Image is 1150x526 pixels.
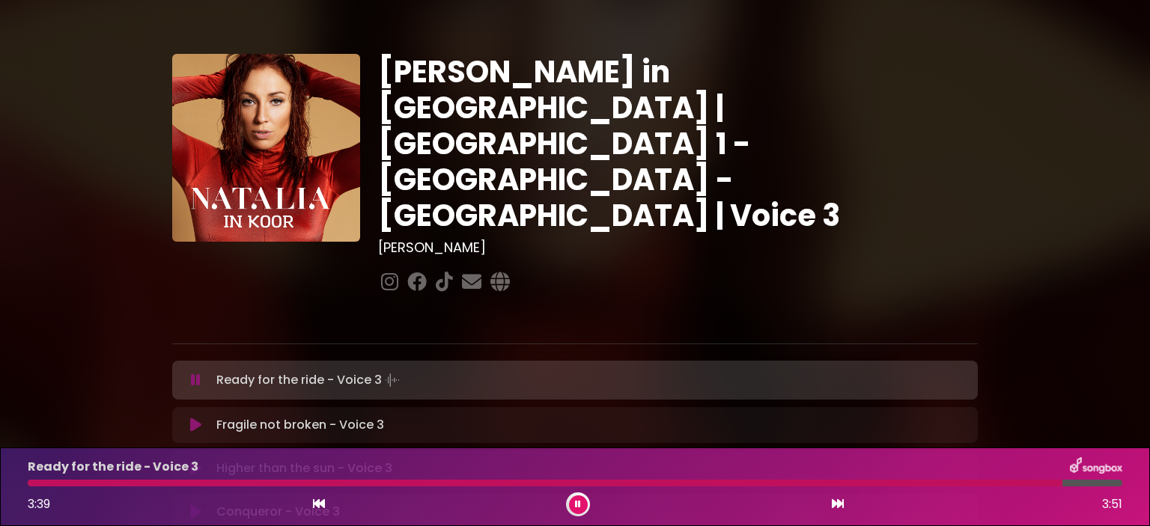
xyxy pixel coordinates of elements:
p: Fragile not broken - Voice 3 [216,416,384,434]
img: YTVS25JmS9CLUqXqkEhs [172,54,360,242]
span: 3:39 [28,495,50,513]
img: songbox-logo-white.png [1070,457,1122,477]
p: Ready for the ride - Voice 3 [216,370,403,391]
h1: [PERSON_NAME] in [GEOGRAPHIC_DATA] | [GEOGRAPHIC_DATA] 1 - [GEOGRAPHIC_DATA] - [GEOGRAPHIC_DATA] ... [378,54,978,233]
span: 3:51 [1102,495,1122,513]
img: waveform4.gif [382,370,403,391]
p: Ready for the ride - Voice 3 [28,458,198,476]
h3: [PERSON_NAME] [378,239,978,256]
